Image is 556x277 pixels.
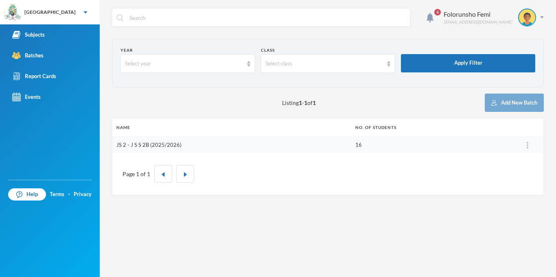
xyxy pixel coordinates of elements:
[8,188,46,201] a: Help
[299,99,302,106] b: 1
[116,14,124,22] img: search
[282,98,316,107] span: Listing - of
[50,190,64,198] a: Terms
[351,118,512,137] th: No. of students
[444,19,512,25] div: [EMAIL_ADDRESS][DOMAIN_NAME]
[24,9,76,16] div: [GEOGRAPHIC_DATA]
[12,51,44,60] div: Batches
[304,99,307,106] b: 1
[519,9,535,26] img: STUDENT
[4,4,21,21] img: logo
[116,142,182,148] a: JS 2 - J S S 2B (2025/2026)
[434,9,441,15] span: 4
[265,60,383,68] div: Select class
[351,137,512,153] td: 16
[12,31,45,39] div: Subjects
[125,60,243,68] div: Select year
[401,54,535,72] button: Apply Filter
[74,190,92,198] a: Privacy
[112,118,351,137] th: Name
[261,47,395,53] div: Class
[444,9,512,19] div: Folorunsho Femi
[68,190,70,198] div: ·
[123,170,150,178] div: Page 1 of 1
[313,99,316,106] b: 1
[12,72,56,81] div: Report Cards
[527,142,528,148] img: ...
[12,93,41,101] div: Events
[120,47,255,53] div: Year
[129,9,406,27] input: Search
[485,94,544,112] button: Add New Batch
